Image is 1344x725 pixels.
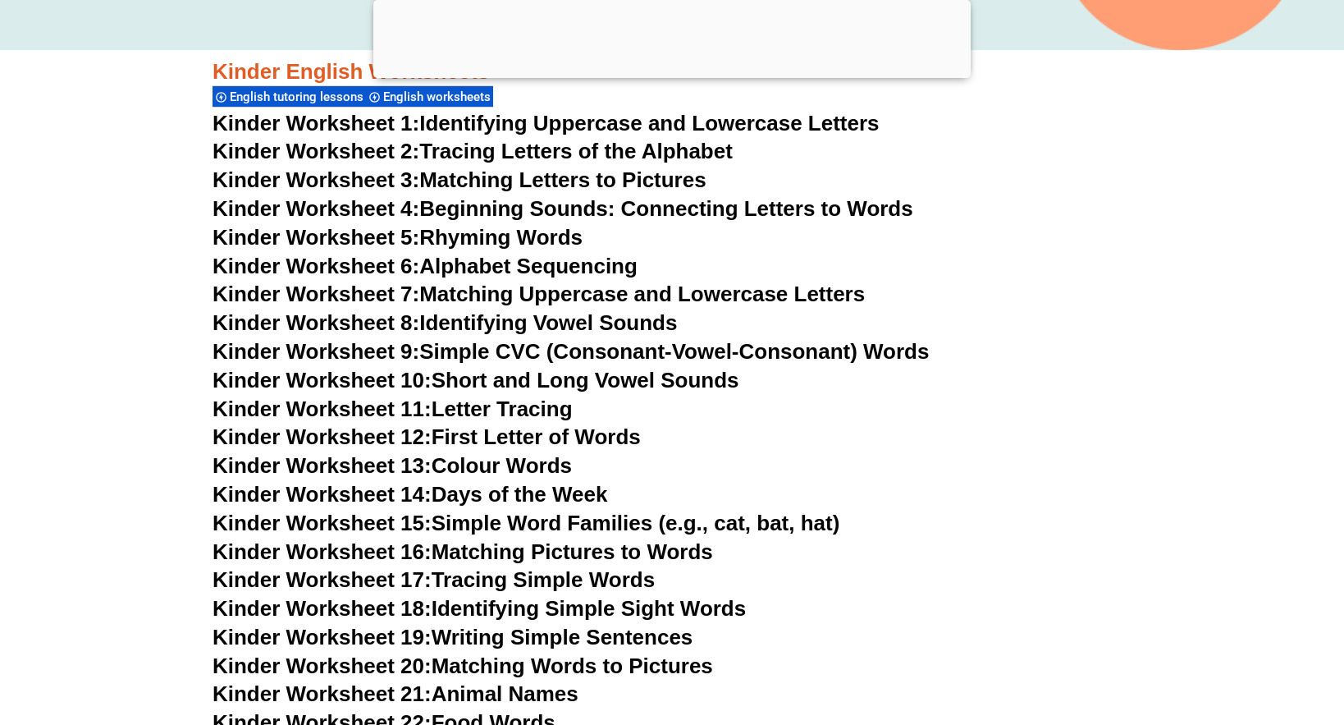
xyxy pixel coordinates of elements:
a: Kinder Worksheet 6:Alphabet Sequencing [213,254,638,278]
a: Kinder Worksheet 15:Simple Word Families (e.g., cat, bat, hat) [213,511,839,535]
a: Kinder Worksheet 13:Colour Words [213,453,572,478]
span: Kinder Worksheet 19: [213,625,432,649]
span: English worksheets [383,89,496,104]
a: Kinder Worksheet 17:Tracing Simple Words [213,567,655,592]
span: Kinder Worksheet 3: [213,167,419,192]
a: Kinder Worksheet 3:Matching Letters to Pictures [213,167,706,192]
a: Kinder Worksheet 12:First Letter of Words [213,424,641,449]
span: Kinder Worksheet 17: [213,567,432,592]
a: Kinder Worksheet 11:Letter Tracing [213,397,573,421]
a: Kinder Worksheet 19:Writing Simple Sentences [213,625,693,649]
a: Kinder Worksheet 10:Short and Long Vowel Sounds [213,368,739,392]
a: Kinder Worksheet 14:Days of the Week [213,482,607,507]
a: Kinder Worksheet 20:Matching Words to Pictures [213,654,713,678]
a: Kinder Worksheet 7:Matching Uppercase and Lowercase Letters [213,282,865,306]
iframe: Chat Widget [1063,539,1344,725]
span: Kinder Worksheet 13: [213,453,432,478]
span: Kinder Worksheet 14: [213,482,432,507]
span: Kinder Worksheet 18: [213,596,432,621]
span: Kinder Worksheet 8: [213,310,419,335]
a: Kinder Worksheet 4:Beginning Sounds: Connecting Letters to Words [213,196,913,221]
a: Kinder Worksheet 1:Identifying Uppercase and Lowercase Letters [213,111,880,135]
a: Kinder Worksheet 16:Matching Pictures to Words [213,539,713,564]
span: Kinder Worksheet 16: [213,539,432,564]
span: Kinder Worksheet 7: [213,282,419,306]
span: Kinder Worksheet 10: [213,368,432,392]
span: Kinder Worksheet 12: [213,424,432,449]
a: Kinder Worksheet 2:Tracing Letters of the Alphabet [213,139,733,163]
span: English tutoring lessons [230,89,368,104]
span: Kinder Worksheet 4: [213,196,419,221]
a: Kinder Worksheet 18:Identifying Simple Sight Words [213,596,746,621]
div: English worksheets [366,85,493,108]
span: Kinder Worksheet 15: [213,511,432,535]
span: Kinder Worksheet 1: [213,111,419,135]
a: Kinder Worksheet 21:Animal Names [213,681,578,706]
span: Kinder Worksheet 11: [213,397,432,421]
span: Kinder Worksheet 5: [213,225,419,250]
span: Kinder Worksheet 2: [213,139,419,163]
a: Kinder Worksheet 9:Simple CVC (Consonant-Vowel-Consonant) Words [213,339,929,364]
div: English tutoring lessons [213,85,366,108]
span: Kinder Worksheet 9: [213,339,419,364]
a: Kinder Worksheet 5:Rhyming Words [213,225,583,250]
span: Kinder Worksheet 21: [213,681,432,706]
span: Kinder Worksheet 20: [213,654,432,678]
h3: Kinder English Worksheets [213,58,1131,86]
a: Kinder Worksheet 8:Identifying Vowel Sounds [213,310,677,335]
span: Kinder Worksheet 6: [213,254,419,278]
